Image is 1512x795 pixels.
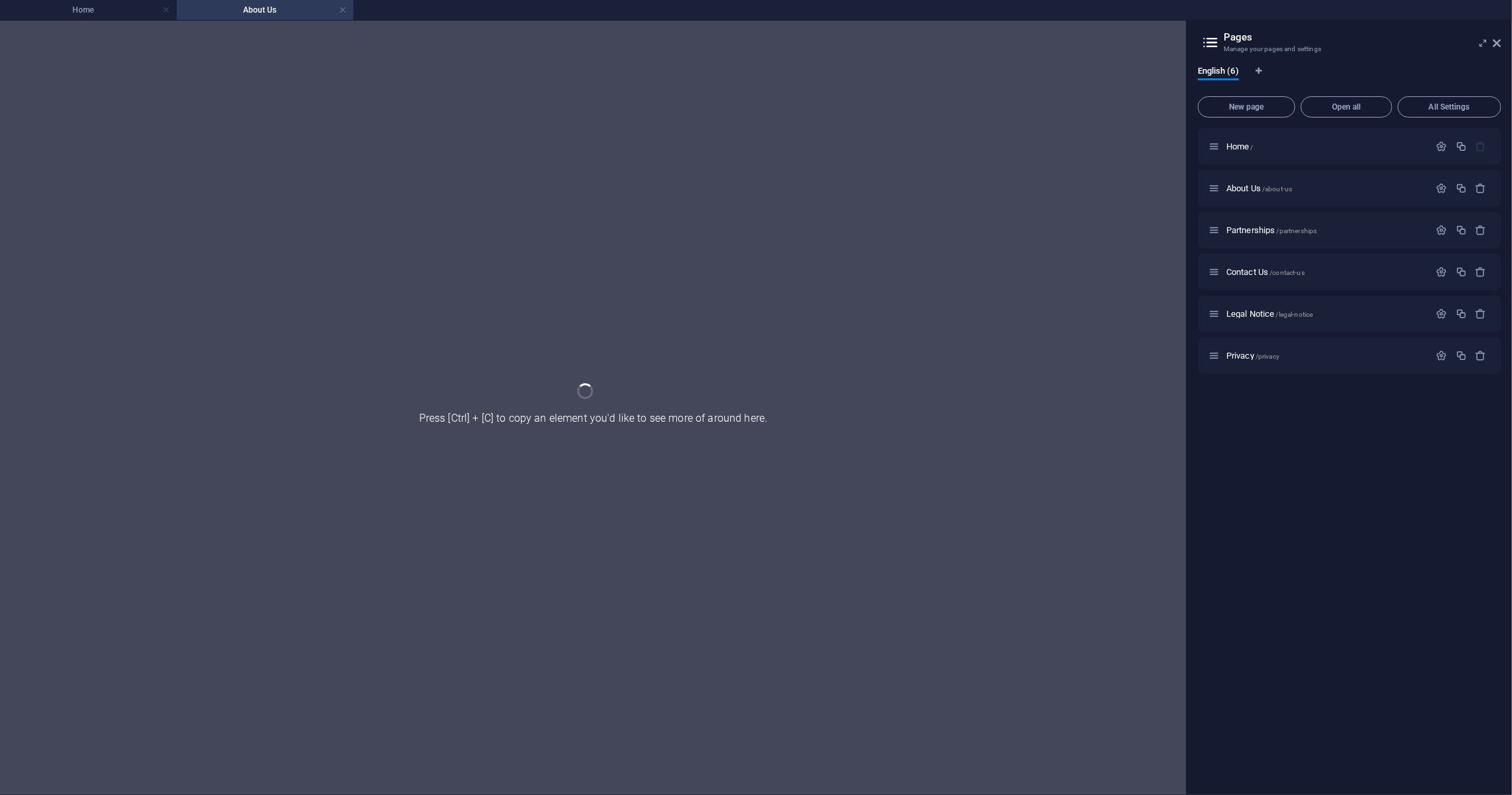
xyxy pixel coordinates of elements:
[1270,269,1305,276] span: /contact-us
[1436,224,1448,236] div: Settings
[1456,224,1467,236] div: Duplicate
[1222,226,1430,234] div: Partnerships/partnerships
[1224,31,1501,43] h2: Pages
[1475,350,1487,361] div: Remove
[1475,183,1487,194] div: Remove
[1224,43,1475,55] h3: Manage your pages and settings
[1436,266,1448,278] div: Settings
[1198,96,1295,118] button: New page
[1204,103,1289,111] span: New page
[1222,184,1430,193] div: About Us/about-us
[1226,225,1317,235] span: Click to open page
[1436,141,1448,152] div: Settings
[1256,353,1279,360] span: /privacy
[1276,311,1313,318] span: /legal-notice
[1436,350,1448,361] div: Settings
[1436,183,1448,194] div: Settings
[1404,103,1495,111] span: All Settings
[1475,308,1487,319] div: Remove
[1456,183,1467,194] div: Duplicate
[1456,308,1467,319] div: Duplicate
[1222,351,1430,360] div: Privacy/privacy
[1226,267,1305,277] span: Click to open page
[1475,141,1487,152] div: The startpage cannot be deleted
[1198,63,1239,82] span: English (6)
[1251,143,1254,151] span: /
[1456,350,1467,361] div: Duplicate
[1226,183,1292,193] span: Click to open page
[1222,309,1430,318] div: Legal Notice/legal-notice
[1307,103,1386,111] span: Open all
[1277,227,1317,234] span: /partnerships
[1301,96,1392,118] button: Open all
[1456,266,1467,278] div: Duplicate
[1226,351,1279,361] span: Click to open page
[177,3,353,17] h4: About Us
[1475,266,1487,278] div: Remove
[1222,142,1430,151] div: Home/
[1226,309,1313,319] span: Click to open page
[1436,308,1448,319] div: Settings
[1222,268,1430,276] div: Contact Us/contact-us
[1398,96,1501,118] button: All Settings
[1475,224,1487,236] div: Remove
[1226,141,1254,151] span: Click to open page
[1262,185,1292,193] span: /about-us
[1198,66,1501,91] div: Language Tabs
[1456,141,1467,152] div: Duplicate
